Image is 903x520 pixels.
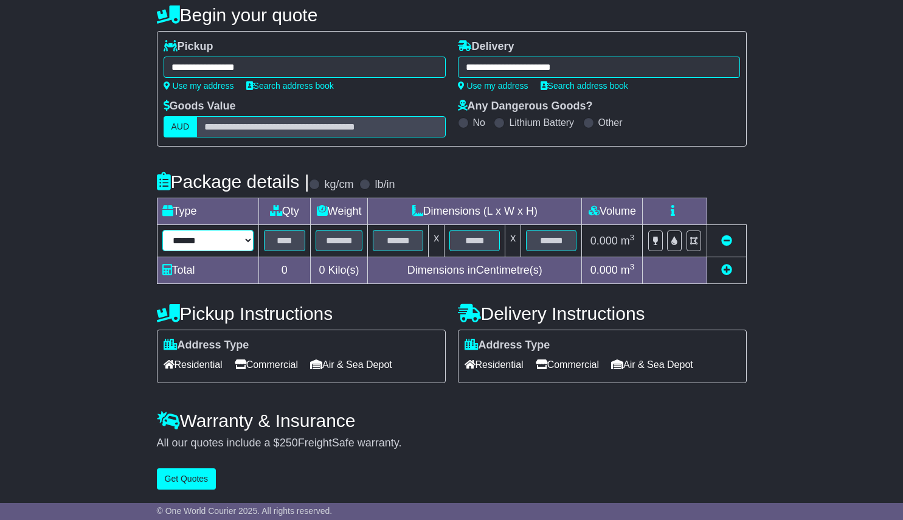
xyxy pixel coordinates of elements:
td: 0 [258,257,311,284]
a: Search address book [246,81,334,91]
h4: Package details | [157,172,310,192]
div: All our quotes include a $ FreightSafe warranty. [157,437,747,450]
span: 0.000 [590,235,618,247]
span: Residential [164,355,223,374]
a: Use my address [164,81,234,91]
span: Air & Sea Depot [611,355,693,374]
span: 0.000 [590,264,618,276]
td: Qty [258,198,311,225]
sup: 3 [630,262,635,271]
label: Goods Value [164,100,236,113]
span: m [621,264,635,276]
td: Weight [311,198,368,225]
a: Add new item [721,264,732,276]
td: Dimensions in Centimetre(s) [368,257,582,284]
td: Dimensions (L x W x H) [368,198,582,225]
label: AUD [164,116,198,137]
span: Residential [465,355,524,374]
td: Type [157,198,258,225]
td: x [429,225,445,257]
h4: Begin your quote [157,5,747,25]
label: Pickup [164,40,213,54]
label: No [473,117,485,128]
span: 0 [319,264,325,276]
td: Volume [582,198,643,225]
td: x [505,225,521,257]
label: Address Type [164,339,249,352]
span: Air & Sea Depot [310,355,392,374]
sup: 3 [630,233,635,242]
span: © One World Courier 2025. All rights reserved. [157,506,333,516]
a: Use my address [458,81,528,91]
span: m [621,235,635,247]
label: Other [598,117,623,128]
label: Any Dangerous Goods? [458,100,593,113]
h4: Delivery Instructions [458,303,747,324]
span: 250 [280,437,298,449]
h4: Pickup Instructions [157,303,446,324]
td: Total [157,257,258,284]
h4: Warranty & Insurance [157,411,747,431]
label: Lithium Battery [509,117,574,128]
button: Get Quotes [157,468,216,490]
label: Address Type [465,339,550,352]
label: lb/in [375,178,395,192]
label: Delivery [458,40,514,54]
span: Commercial [536,355,599,374]
span: Commercial [235,355,298,374]
label: kg/cm [324,178,353,192]
a: Remove this item [721,235,732,247]
td: Kilo(s) [311,257,368,284]
a: Search address book [541,81,628,91]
